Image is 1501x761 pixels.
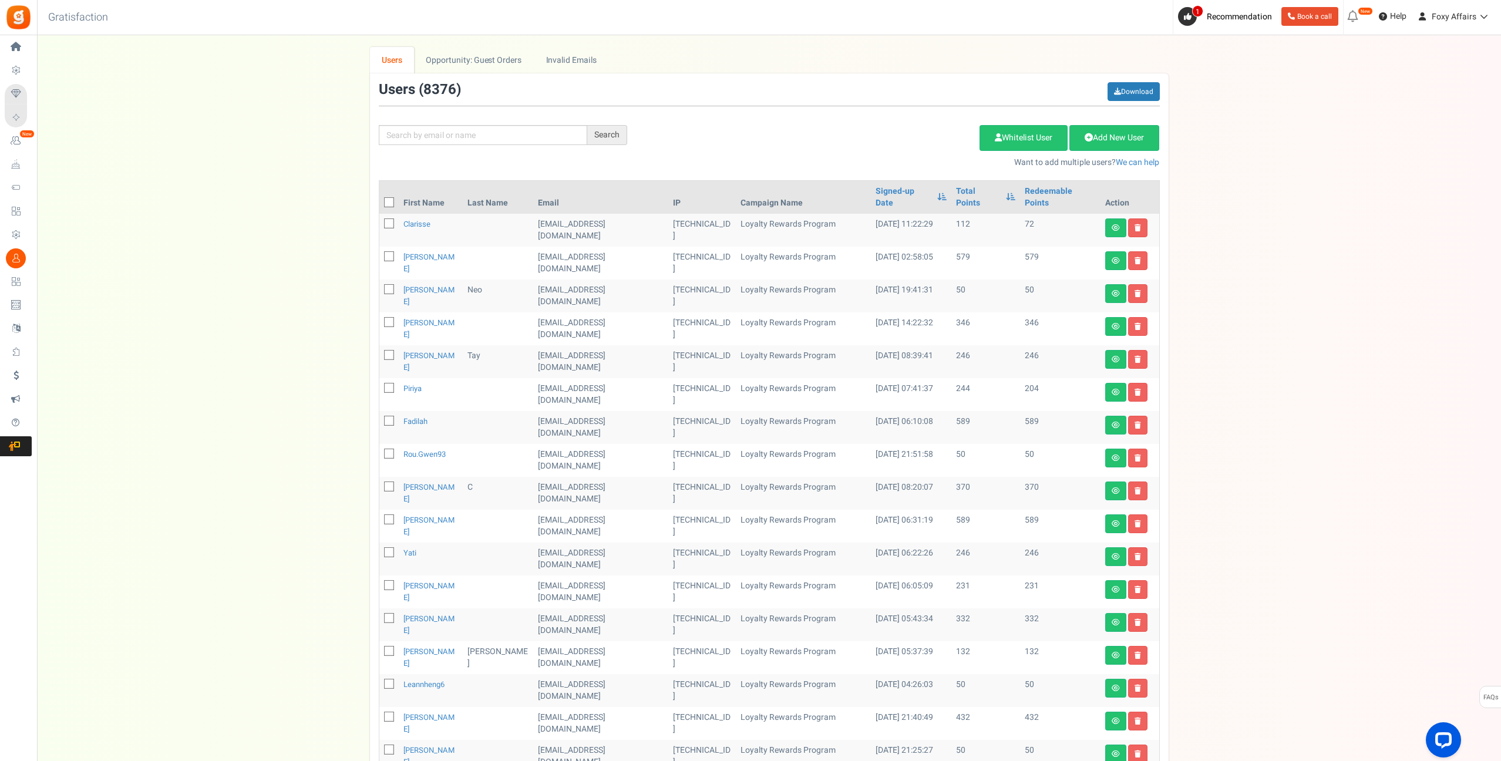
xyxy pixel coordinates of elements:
[533,247,668,280] td: customer
[1112,323,1120,330] i: View details
[403,218,430,230] a: Clarisse
[1135,389,1141,396] i: Delete user
[1112,553,1120,560] i: View details
[403,547,416,558] a: Yati
[951,312,1019,345] td: 346
[463,641,533,674] td: [PERSON_NAME]
[403,712,455,735] a: [PERSON_NAME]
[533,707,668,740] td: customer
[1112,356,1120,363] i: View details
[1112,224,1120,231] i: View details
[1135,323,1141,330] i: Delete user
[5,131,32,151] a: New
[951,707,1019,740] td: 432
[736,641,871,674] td: Loyalty Rewards Program
[1135,750,1141,757] i: Delete user
[1020,510,1100,543] td: 589
[1135,422,1141,429] i: Delete user
[736,477,871,510] td: Loyalty Rewards Program
[414,47,533,73] a: Opportunity: Guest Orders
[736,345,871,378] td: Loyalty Rewards Program
[736,575,871,608] td: Loyalty Rewards Program
[668,674,736,707] td: [TECHNICAL_ID]
[1135,652,1141,659] i: Delete user
[668,543,736,575] td: [TECHNICAL_ID]
[403,383,422,394] a: Piriya
[668,477,736,510] td: [TECHNICAL_ID]
[403,646,455,669] a: [PERSON_NAME]
[533,575,668,608] td: customer
[1281,7,1338,26] a: Book a call
[668,378,736,411] td: [TECHNICAL_ID]
[423,79,456,100] span: 8376
[403,679,445,690] a: leannheng6
[951,444,1019,477] td: 50
[533,444,668,477] td: customer
[668,181,736,214] th: IP
[463,345,533,378] td: Tay
[1135,685,1141,692] i: Delete user
[1112,718,1120,725] i: View details
[951,214,1019,247] td: 112
[668,247,736,280] td: [TECHNICAL_ID]
[399,181,463,214] th: First Name
[403,613,455,636] a: [PERSON_NAME]
[668,444,736,477] td: [TECHNICAL_ID]
[645,157,1160,169] p: Want to add multiple users?
[871,641,952,674] td: [DATE] 05:37:39
[951,510,1019,543] td: 589
[533,345,668,378] td: customer
[403,350,455,373] a: [PERSON_NAME]
[951,674,1019,707] td: 50
[1135,619,1141,626] i: Delete user
[1020,444,1100,477] td: 50
[1112,389,1120,396] i: View details
[533,214,668,247] td: customer
[736,312,871,345] td: Loyalty Rewards Program
[668,641,736,674] td: [TECHNICAL_ID]
[1374,7,1411,26] a: Help
[951,477,1019,510] td: 370
[1112,290,1120,297] i: View details
[736,280,871,312] td: Loyalty Rewards Program
[403,514,455,537] a: [PERSON_NAME]
[1020,608,1100,641] td: 332
[403,284,455,307] a: [PERSON_NAME]
[379,125,587,145] input: Search by email or name
[1112,619,1120,626] i: View details
[1112,586,1120,593] i: View details
[1387,11,1406,22] span: Help
[587,125,627,145] div: Search
[1020,378,1100,411] td: 204
[533,641,668,674] td: customer
[871,280,952,312] td: [DATE] 19:41:31
[668,345,736,378] td: [TECHNICAL_ID]
[736,543,871,575] td: Loyalty Rewards Program
[533,378,668,411] td: customer
[1135,356,1141,363] i: Delete user
[871,608,952,641] td: [DATE] 05:43:34
[951,411,1019,444] td: 589
[1358,7,1373,15] em: New
[35,6,121,29] h3: Gratisfaction
[1020,543,1100,575] td: 246
[871,444,952,477] td: [DATE] 21:51:58
[1020,312,1100,345] td: 346
[403,416,428,427] a: Fadilah
[736,247,871,280] td: Loyalty Rewards Program
[1112,422,1120,429] i: View details
[1108,82,1160,101] a: Download
[463,181,533,214] th: Last Name
[533,411,668,444] td: customer
[1025,186,1096,209] a: Redeemable Points
[1135,257,1141,264] i: Delete user
[1135,454,1141,462] i: Delete user
[533,608,668,641] td: customer
[736,378,871,411] td: Loyalty Rewards Program
[403,449,446,460] a: rou.gwen93
[1020,674,1100,707] td: 50
[736,444,871,477] td: Loyalty Rewards Program
[1112,652,1120,659] i: View details
[1112,685,1120,692] i: View details
[1020,214,1100,247] td: 72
